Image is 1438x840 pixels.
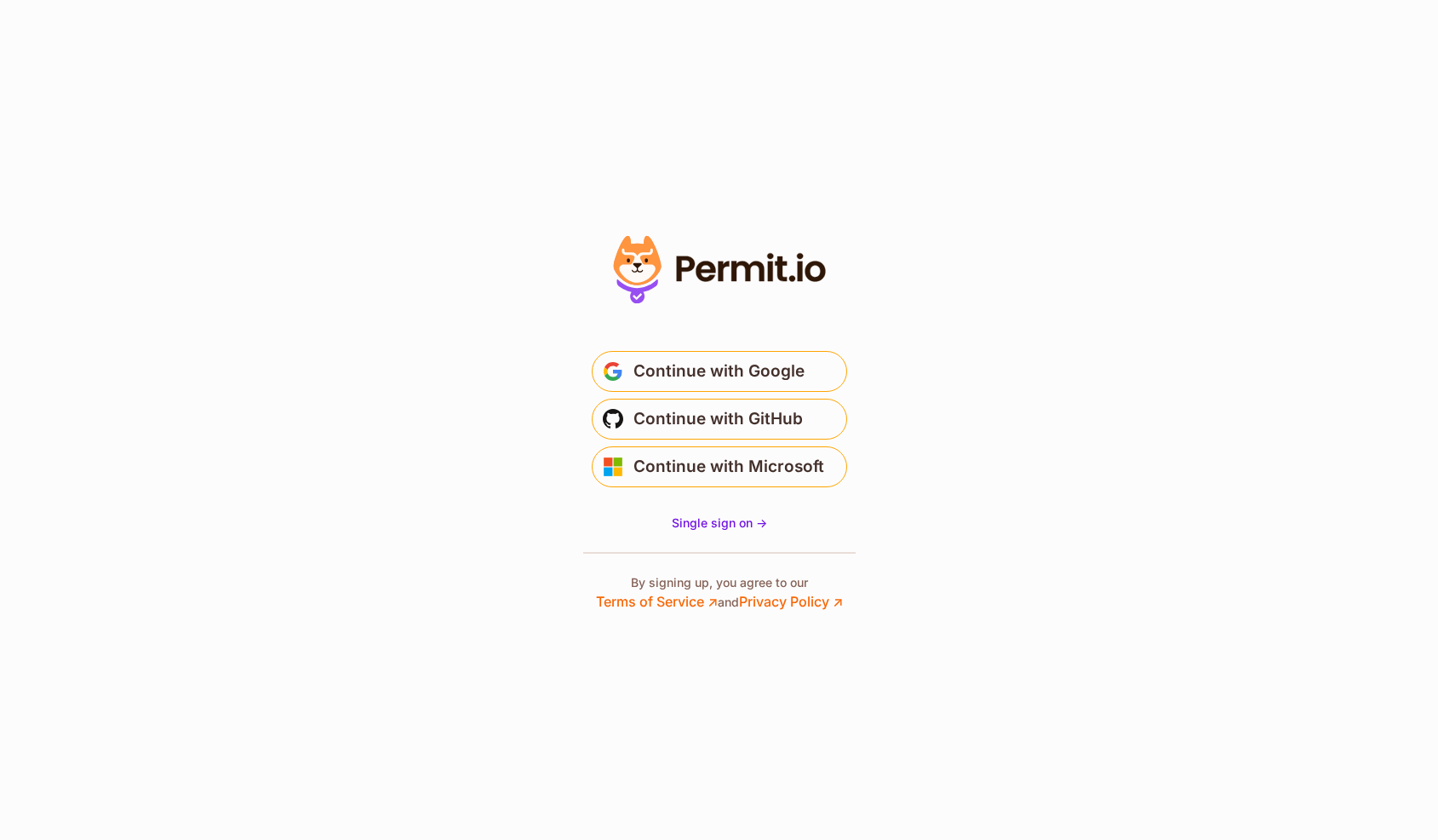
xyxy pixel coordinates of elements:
a: Terms of Service ↗ [596,593,718,610]
span: Continue with GitHub [633,406,803,433]
a: Privacy Policy ↗ [739,593,843,610]
span: Single sign on -> [672,515,767,530]
p: By signing up, you agree to our and [596,574,843,612]
button: Continue with GitHub [592,399,847,440]
button: Continue with Microsoft [592,446,847,487]
a: Single sign on -> [672,515,767,532]
span: Continue with Google [633,358,805,385]
span: Continue with Microsoft [633,453,824,480]
button: Continue with Google [592,351,847,392]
